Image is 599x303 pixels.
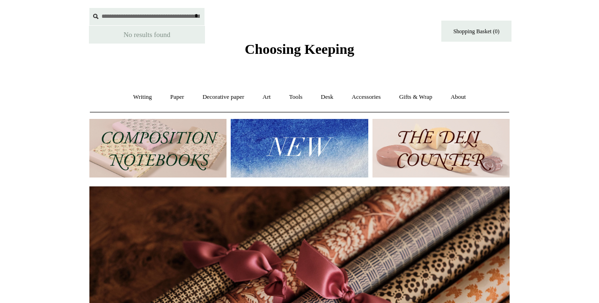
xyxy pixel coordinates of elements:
[391,85,441,110] a: Gifts & Wrap
[89,119,226,177] img: 202302 Composition ledgers.jpg__PID:69722ee6-fa44-49dd-a067-31375e5d54ec
[245,49,354,55] a: Choosing Keeping
[442,85,475,110] a: About
[313,85,342,110] a: Desk
[89,26,205,44] div: No results found
[162,85,193,110] a: Paper
[373,119,510,177] img: The Deli Counter
[231,119,368,177] img: New.jpg__PID:f73bdf93-380a-4a35-bcfe-7823039498e1
[245,41,354,57] span: Choosing Keeping
[194,85,253,110] a: Decorative paper
[254,85,279,110] a: Art
[281,85,311,110] a: Tools
[441,21,511,42] a: Shopping Basket (0)
[343,85,389,110] a: Accessories
[125,85,161,110] a: Writing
